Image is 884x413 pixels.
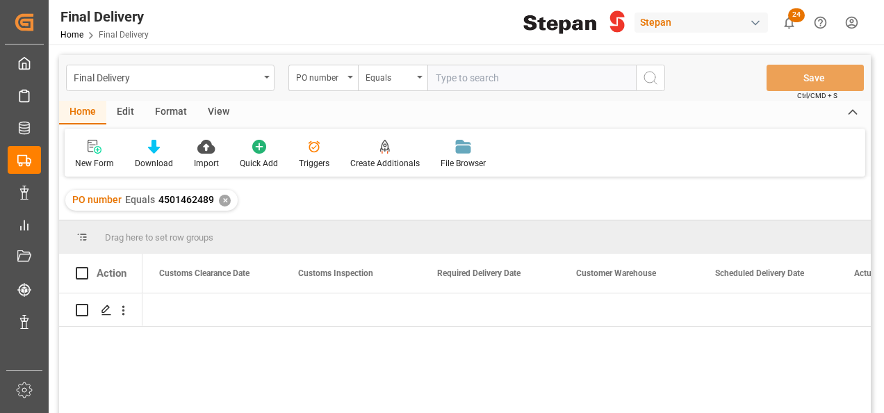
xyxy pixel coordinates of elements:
div: Edit [106,101,145,124]
div: Quick Add [240,157,278,170]
span: Ctrl/CMD + S [797,90,837,101]
span: Drag here to set row groups [105,232,213,243]
div: Import [194,157,219,170]
div: ✕ [219,195,231,206]
div: Triggers [299,157,329,170]
span: 4501462489 [158,194,214,205]
span: Customs Inspection [298,268,373,278]
div: Final Delivery [60,6,149,27]
button: Stepan [635,9,773,35]
div: File Browser [441,157,486,170]
button: open menu [358,65,427,91]
div: View [197,101,240,124]
span: Required Delivery Date [437,268,521,278]
div: Equals [366,68,413,84]
div: Press SPACE to select this row. [59,293,142,327]
div: PO number [296,68,343,84]
span: Customs Clearance Date [159,268,249,278]
button: Help Center [805,7,836,38]
span: 24 [788,8,805,22]
a: Home [60,30,83,40]
button: show 24 new notifications [773,7,805,38]
button: open menu [66,65,275,91]
button: open menu [288,65,358,91]
div: Action [97,267,126,280]
span: PO number [72,194,122,205]
img: Stepan_Company_logo.svg.png_1713531530.png [523,10,625,35]
span: Scheduled Delivery Date [715,268,804,278]
div: Create Additionals [350,157,420,170]
div: Home [59,101,106,124]
div: Format [145,101,197,124]
span: Equals [125,194,155,205]
div: Final Delivery [74,68,259,86]
div: Download [135,157,173,170]
button: search button [636,65,665,91]
div: New Form [75,157,114,170]
div: Stepan [635,13,768,33]
input: Type to search [427,65,636,91]
span: Customer Warehouse [576,268,656,278]
button: Save [767,65,864,91]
